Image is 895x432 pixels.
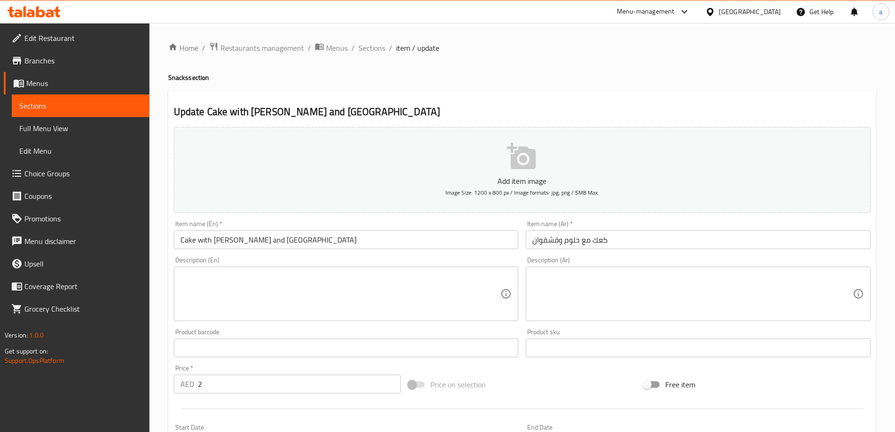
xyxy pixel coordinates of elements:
[24,32,142,44] span: Edit Restaurant
[180,378,194,390] p: AED
[396,42,439,54] span: item / update
[24,213,142,224] span: Promotions
[24,55,142,66] span: Branches
[4,72,149,94] a: Menus
[24,281,142,292] span: Coverage Report
[19,123,142,134] span: Full Menu View
[24,303,142,314] span: Grocery Checklist
[202,42,205,54] li: /
[308,42,311,54] li: /
[174,105,871,119] h2: Update Cake with [PERSON_NAME] and [GEOGRAPHIC_DATA]
[168,42,198,54] a: Home
[26,78,142,89] span: Menus
[879,7,882,17] span: a
[4,275,149,298] a: Coverage Report
[220,42,304,54] span: Restaurants management
[5,345,48,357] span: Get support on:
[209,42,304,54] a: Restaurants management
[4,27,149,49] a: Edit Restaurant
[198,375,401,393] input: Please enter price
[4,230,149,252] a: Menu disclaimer
[326,42,348,54] span: Menus
[24,190,142,202] span: Coupons
[12,140,149,162] a: Edit Menu
[12,94,149,117] a: Sections
[168,42,876,54] nav: breadcrumb
[188,175,856,187] p: Add item image
[315,42,348,54] a: Menus
[4,185,149,207] a: Coupons
[445,187,599,198] span: Image Size: 1200 x 800 px / Image formats: jpg, png / 5MB Max.
[358,42,385,54] a: Sections
[351,42,355,54] li: /
[4,298,149,320] a: Grocery Checklist
[174,230,519,249] input: Enter name En
[4,207,149,230] a: Promotions
[719,7,781,17] div: [GEOGRAPHIC_DATA]
[24,258,142,269] span: Upsell
[24,168,142,179] span: Choice Groups
[665,379,695,390] span: Free item
[526,230,871,249] input: Enter name Ar
[389,42,392,54] li: /
[12,117,149,140] a: Full Menu View
[526,338,871,357] input: Please enter product sku
[5,354,64,367] a: Support.OpsPlatform
[168,73,876,82] h4: Snacks section
[617,6,675,17] div: Menu-management
[174,338,519,357] input: Please enter product barcode
[430,379,486,390] span: Price on selection
[5,329,28,341] span: Version:
[19,100,142,111] span: Sections
[174,127,871,213] button: Add item imageImage Size: 1200 x 800 px / Image formats: jpg, png / 5MB Max.
[4,252,149,275] a: Upsell
[29,329,44,341] span: 1.0.0
[4,162,149,185] a: Choice Groups
[19,145,142,157] span: Edit Menu
[24,236,142,247] span: Menu disclaimer
[4,49,149,72] a: Branches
